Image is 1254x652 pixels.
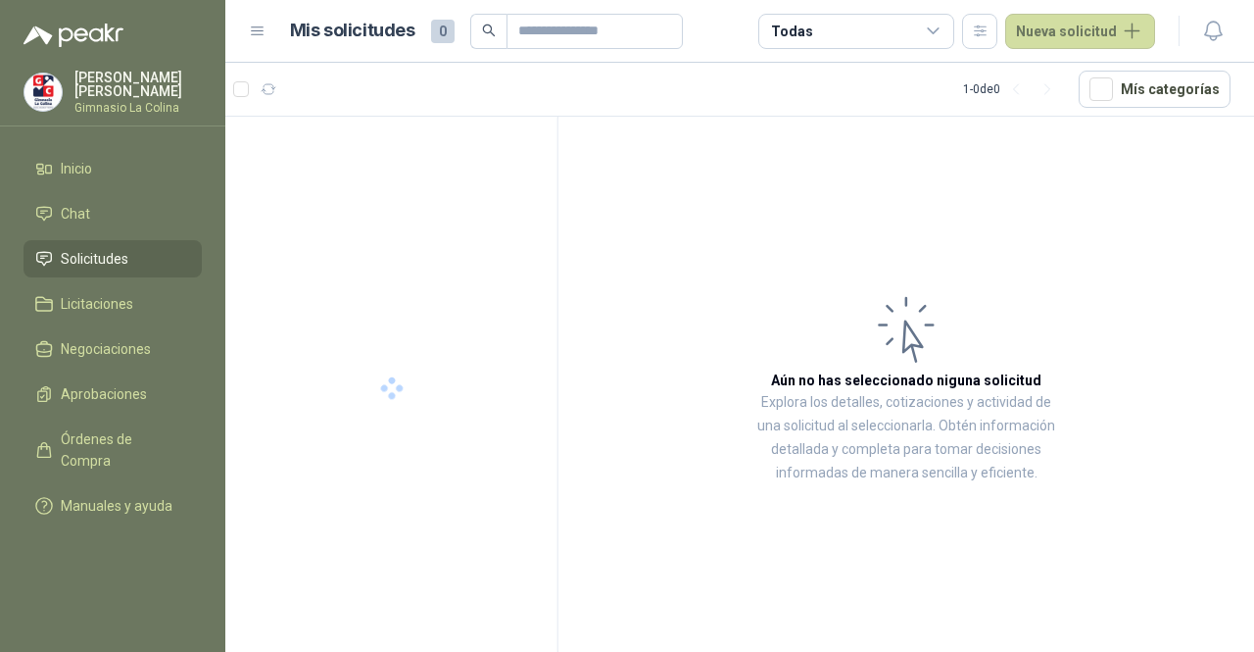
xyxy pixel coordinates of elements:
span: Aprobaciones [61,383,147,405]
span: Negociaciones [61,338,151,360]
span: Chat [61,203,90,225]
img: Logo peakr [24,24,123,47]
a: Chat [24,195,202,232]
span: Manuales y ayuda [61,495,172,517]
a: Aprobaciones [24,376,202,413]
span: 0 [431,20,455,43]
a: Solicitudes [24,240,202,277]
p: Gimnasio La Colina [74,102,202,114]
span: Inicio [61,158,92,179]
span: Órdenes de Compra [61,428,183,472]
div: 1 - 0 de 0 [963,74,1063,105]
p: [PERSON_NAME] [PERSON_NAME] [74,71,202,98]
button: Nueva solicitud [1005,14,1155,49]
p: Explora los detalles, cotizaciones y actividad de una solicitud al seleccionarla. Obtén informaci... [754,391,1058,485]
h3: Aún no has seleccionado niguna solicitud [771,370,1041,391]
span: Solicitudes [61,248,128,270]
button: Mís categorías [1079,71,1230,108]
a: Licitaciones [24,285,202,323]
h1: Mis solicitudes [290,17,415,45]
a: Manuales y ayuda [24,487,202,525]
span: search [482,24,496,37]
a: Órdenes de Compra [24,421,202,479]
a: Negociaciones [24,330,202,368]
a: Inicio [24,150,202,187]
span: Licitaciones [61,293,133,315]
div: Todas [771,21,812,42]
img: Company Logo [24,74,62,111]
